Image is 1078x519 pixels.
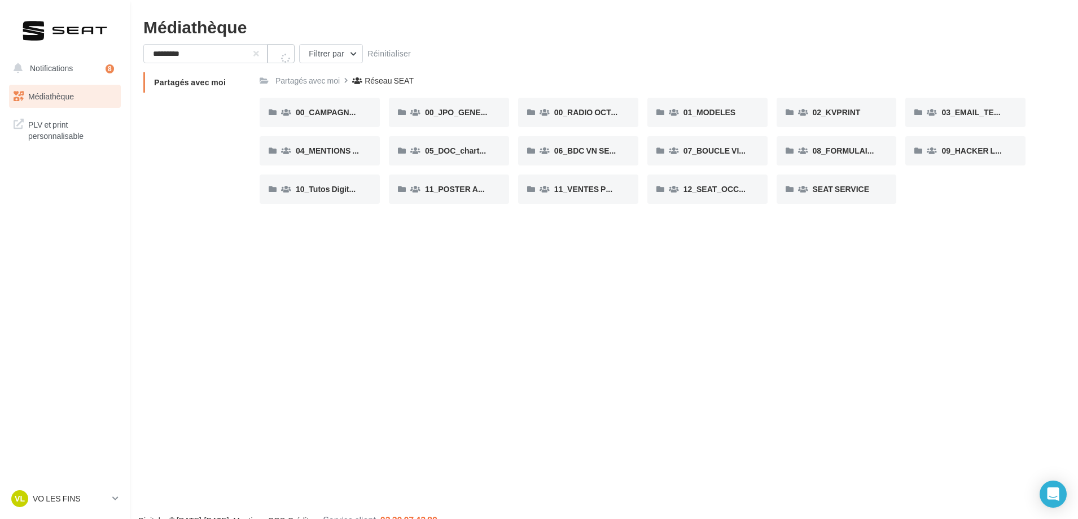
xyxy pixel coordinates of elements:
button: Filtrer par [299,44,363,63]
a: PLV et print personnalisable [7,112,123,146]
div: Médiathèque [143,18,1064,35]
a: Médiathèque [7,85,123,108]
button: Réinitialiser [363,47,415,60]
span: 08_FORMULAIRE DE DEMANDE CRÉATIVE [813,146,974,155]
span: 11_POSTER ADEME SEAT [425,184,523,194]
div: Partagés avec moi [275,75,340,86]
span: Médiathèque [28,91,74,101]
div: Open Intercom Messenger [1040,481,1067,508]
span: PLV et print personnalisable [28,117,116,141]
span: 00_RADIO OCTOBRE [554,107,634,117]
span: 11_VENTES PRIVÉES SEAT [554,184,657,194]
span: 10_Tutos Digitaleo [296,184,365,194]
span: 00_JPO_GENERIQUE IBIZA ARONA [425,107,559,117]
button: Notifications 8 [7,56,119,80]
span: Notifications [30,63,73,73]
span: 04_MENTIONS LEGALES OFFRES PRESSE [296,146,457,155]
span: 05_DOC_charte graphique + Guidelines [425,146,572,155]
div: Réseau SEAT [365,75,414,86]
span: 01_MODELES [683,107,736,117]
p: VO LES FINS [33,493,108,504]
span: VL [15,493,25,504]
span: 02_KVPRINT [813,107,861,117]
span: 07_BOUCLE VIDEO ECRAN SHOWROOM [683,146,837,155]
span: 03_EMAIL_TEMPLATE HTML SEAT [941,107,1071,117]
span: 09_HACKER LA PQR [941,146,1019,155]
span: 00_CAMPAGNE_OCTOBRE [296,107,398,117]
span: 12_SEAT_OCCASIONS_GARANTIES [683,184,820,194]
span: SEAT SERVICE [813,184,870,194]
a: VL VO LES FINS [9,488,121,509]
div: 8 [106,64,114,73]
span: 06_BDC VN SEAT [554,146,619,155]
span: Partagés avec moi [154,77,226,87]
